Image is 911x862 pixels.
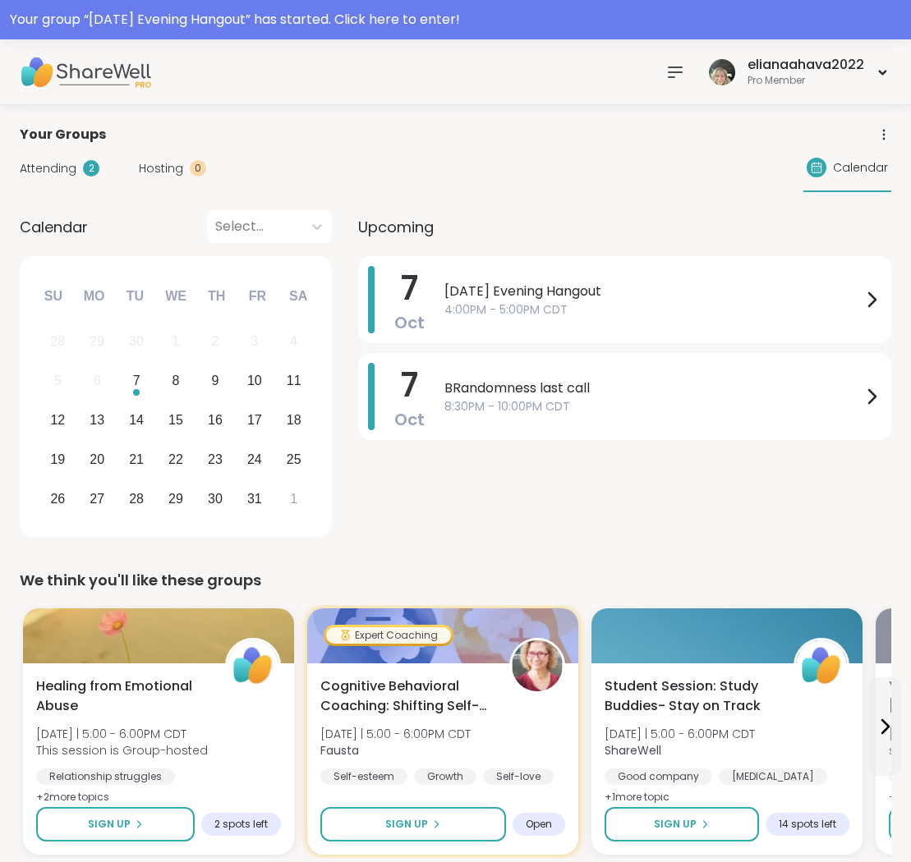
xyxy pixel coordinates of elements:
span: Sign Up [385,817,428,832]
div: Th [199,278,235,314]
div: 17 [247,409,262,431]
div: Choose Thursday, October 23rd, 2025 [198,442,233,477]
div: 4 [290,330,297,352]
button: Sign Up [605,807,759,841]
div: 6 [94,369,101,392]
div: 18 [287,409,301,431]
div: 3 [251,330,258,352]
span: Open [526,818,552,831]
div: Fr [239,278,275,314]
div: 2 [83,160,99,177]
div: Not available Monday, October 6th, 2025 [80,364,115,399]
div: Choose Saturday, October 25th, 2025 [276,442,311,477]
div: Pro Member [748,74,864,88]
div: 7 [133,369,140,392]
div: 2 [211,330,219,352]
div: Choose Monday, October 13th, 2025 [80,403,115,438]
div: Expert Coaching [326,627,451,644]
span: 2 spots left [214,818,268,831]
div: Choose Saturday, October 11th, 2025 [276,364,311,399]
div: Good company [605,768,712,785]
div: Self-love [483,768,554,785]
div: Choose Wednesday, October 29th, 2025 [159,481,194,516]
span: BRandomness last call [444,378,862,398]
div: Not available Thursday, October 2nd, 2025 [198,324,233,360]
div: Choose Tuesday, October 7th, 2025 [119,364,154,399]
div: 29 [168,488,183,510]
span: Cognitive Behavioral Coaching: Shifting Self-Talk [320,676,491,716]
div: Not available Wednesday, October 1st, 2025 [159,324,194,360]
div: Choose Wednesday, October 8th, 2025 [159,364,194,399]
span: Sign Up [654,817,697,832]
div: 29 [90,330,104,352]
div: Choose Friday, October 17th, 2025 [237,403,272,438]
div: month 2025-10 [38,322,313,518]
img: elianaahava2022 [709,59,735,85]
div: Mo [76,278,112,314]
div: Choose Sunday, October 19th, 2025 [40,442,76,477]
div: 31 [247,488,262,510]
div: Choose Saturday, October 18th, 2025 [276,403,311,438]
div: 14 [129,409,144,431]
span: Calendar [20,216,88,238]
div: 0 [190,160,206,177]
span: 4:00PM - 5:00PM CDT [444,301,862,319]
div: 11 [287,369,301,392]
div: 24 [247,448,262,470]
div: Not available Sunday, October 5th, 2025 [40,364,76,399]
div: Choose Friday, October 31st, 2025 [237,481,272,516]
div: Choose Wednesday, October 15th, 2025 [159,403,194,438]
div: 26 [50,488,65,510]
div: 9 [211,369,219,392]
div: 1 [290,488,297,510]
div: Relationship struggles [36,768,175,785]
div: Tu [117,278,153,314]
div: Choose Friday, October 10th, 2025 [237,364,272,399]
div: 27 [90,488,104,510]
b: ShareWell [605,742,661,759]
span: Oct [394,408,425,431]
div: 30 [208,488,223,510]
span: [DATE] | 5:00 - 6:00PM CDT [36,726,208,742]
span: 7 [401,362,418,408]
div: 19 [50,448,65,470]
span: 7 [401,265,418,311]
div: 25 [287,448,301,470]
div: 30 [129,330,144,352]
div: Choose Thursday, October 30th, 2025 [198,481,233,516]
img: ShareWell [796,640,847,691]
div: Su [35,278,71,314]
div: 12 [50,409,65,431]
div: 23 [208,448,223,470]
span: Hosting [139,160,183,177]
div: Choose Friday, October 24th, 2025 [237,442,272,477]
button: Sign Up [320,807,506,841]
div: Not available Monday, September 29th, 2025 [80,324,115,360]
div: 16 [208,409,223,431]
span: Upcoming [358,216,434,238]
div: Not available Saturday, October 4th, 2025 [276,324,311,360]
span: Attending [20,160,76,177]
div: [MEDICAL_DATA] [719,768,827,785]
div: 28 [129,488,144,510]
div: Not available Tuesday, September 30th, 2025 [119,324,154,360]
span: Healing from Emotional Abuse [36,676,207,716]
div: Your group “ [DATE] Evening Hangout ” has started. Click here to enter! [10,10,901,30]
span: Sign Up [88,817,131,832]
div: Choose Monday, October 27th, 2025 [80,481,115,516]
img: ShareWell Nav Logo [20,44,151,101]
div: 28 [50,330,65,352]
div: Sa [280,278,316,314]
span: Student Session: Study Buddies- Stay on Track [605,676,775,716]
div: Not available Friday, October 3rd, 2025 [237,324,272,360]
img: ShareWell [228,640,278,691]
div: elianaahava2022 [748,56,864,74]
div: Choose Wednesday, October 22nd, 2025 [159,442,194,477]
b: Fausta [320,742,359,759]
div: We [158,278,194,314]
div: 5 [54,369,62,392]
div: 22 [168,448,183,470]
span: [DATE] | 5:00 - 6:00PM CDT [605,726,755,742]
span: This session is Group-hosted [36,742,208,759]
button: Sign Up [36,807,195,841]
